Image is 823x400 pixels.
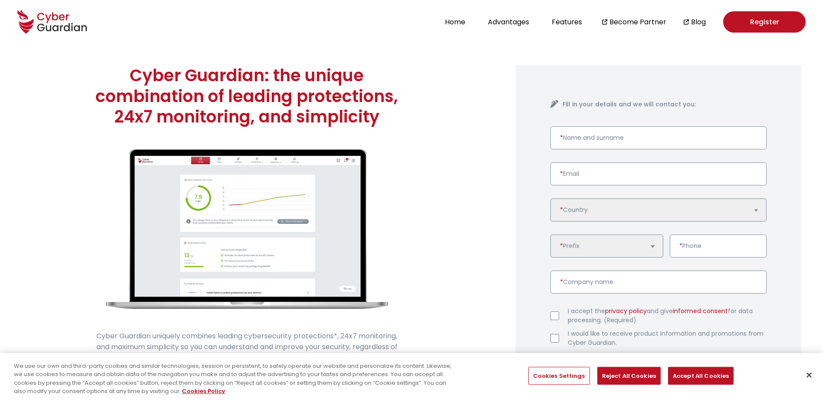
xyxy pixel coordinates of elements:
[691,17,706,27] a: Blog
[106,149,388,309] img: cyberguardian-home
[597,367,661,385] button: Reject All Cookies
[609,17,666,27] a: Become Partner
[549,16,585,28] button: Features
[568,329,767,347] label: I would like to receive product information and promotions from Cyber Guardian.
[568,307,767,325] label: I accept the and give for data processing. (Required)
[670,235,767,258] input: Enter a valid phone number.
[528,367,590,385] button: Cookies Settings
[673,307,728,315] a: informed consent
[485,16,532,28] button: Advantages
[563,100,767,109] h4: Fill in your details and we will contact you:
[723,11,806,33] a: Register
[442,16,468,28] button: Home
[800,365,819,384] button: Close
[95,65,399,127] h1: Cyber Guardian: the unique combination of leading protections, 24x7 monitoring, and simplicity
[605,307,647,315] a: privacy policy
[14,362,453,396] div: We use our own and third-party cookies and similar technologies, session or persistent, to safely...
[182,387,225,395] a: More information about your privacy, opens in a new tab
[95,331,399,363] p: Cyber Guardian uniquely combines leading cybersecurity protections*, 24x7 monitoring, and maximum...
[668,367,734,385] button: Accept All Cookies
